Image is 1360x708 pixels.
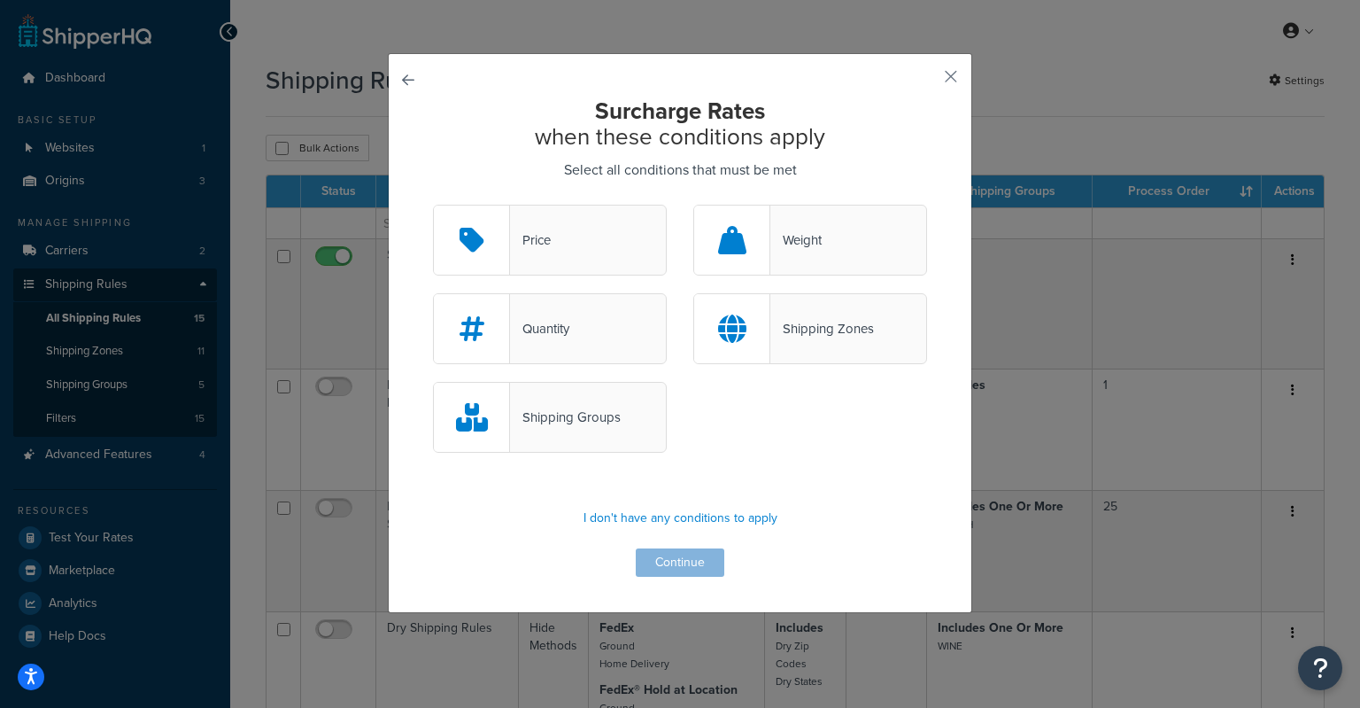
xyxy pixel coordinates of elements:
div: Shipping Groups [510,405,621,430]
h2: when these conditions apply [433,98,927,149]
div: Shipping Zones [770,316,874,341]
p: I don't have any conditions to apply [433,506,927,531]
p: Select all conditions that must be met [433,158,927,183]
div: Weight [770,228,822,253]
strong: Surcharge Rates [595,94,765,128]
button: Open Resource Center [1298,646,1342,690]
div: Price [510,228,551,253]
div: Quantity [510,316,569,341]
